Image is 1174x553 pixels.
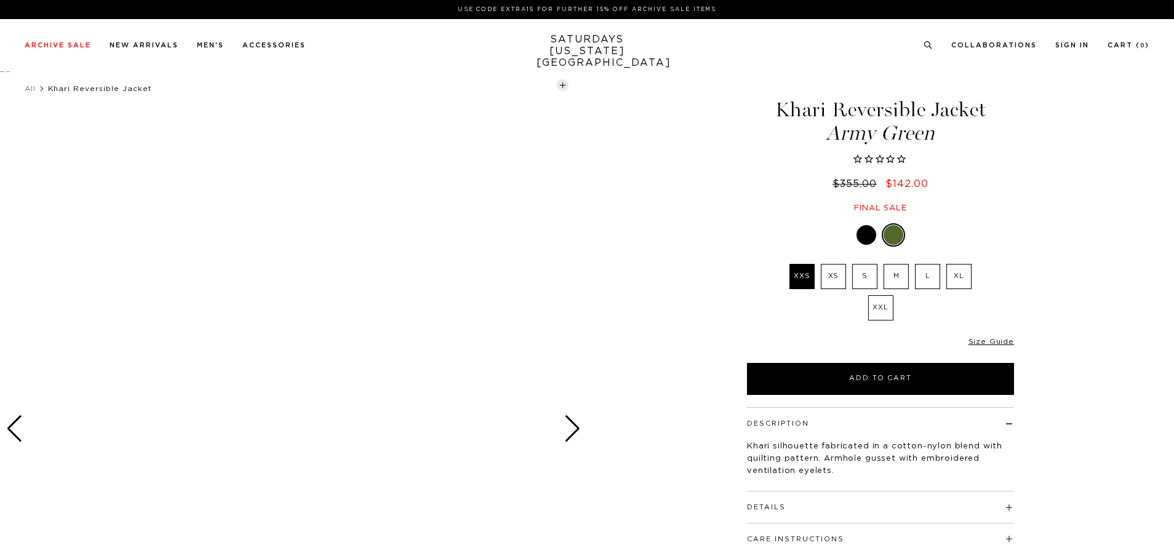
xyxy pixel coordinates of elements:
[25,85,36,92] a: All
[747,536,844,543] button: Care Instructions
[968,338,1014,345] a: Size Guide
[1108,42,1149,49] a: Cart (0)
[1140,43,1145,49] small: 0
[48,85,152,92] span: Khari Reversible Jacket
[30,5,1144,14] p: Use Code EXTRA15 for Further 15% Off Archive Sale Items
[6,415,23,442] div: Previous slide
[745,203,1016,213] div: Final sale
[537,34,638,69] a: SATURDAYS[US_STATE][GEOGRAPHIC_DATA]
[885,179,928,189] span: $142.00
[242,42,306,49] a: Accessories
[745,100,1016,143] h1: Khari Reversible Jacket
[747,420,809,427] button: Description
[915,264,940,289] label: L
[747,440,1014,477] p: Khari silhouette fabricated in a cotton-nylon blend with quilting pattern. Armhole gusset with em...
[197,42,224,49] a: Men's
[745,123,1016,143] span: Army Green
[946,264,972,289] label: XL
[821,264,846,289] label: XS
[789,264,815,289] label: XXS
[747,504,786,511] button: Details
[852,264,877,289] label: S
[110,42,178,49] a: New Arrivals
[884,264,909,289] label: M
[868,295,893,320] label: XXL
[833,179,882,189] del: $355.00
[951,42,1037,49] a: Collaborations
[747,363,1014,395] button: Add to Cart
[25,42,91,49] a: Archive Sale
[564,415,581,442] div: Next slide
[1055,42,1089,49] a: Sign In
[745,153,1016,167] span: Rated 0.0 out of 5 stars 0 reviews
